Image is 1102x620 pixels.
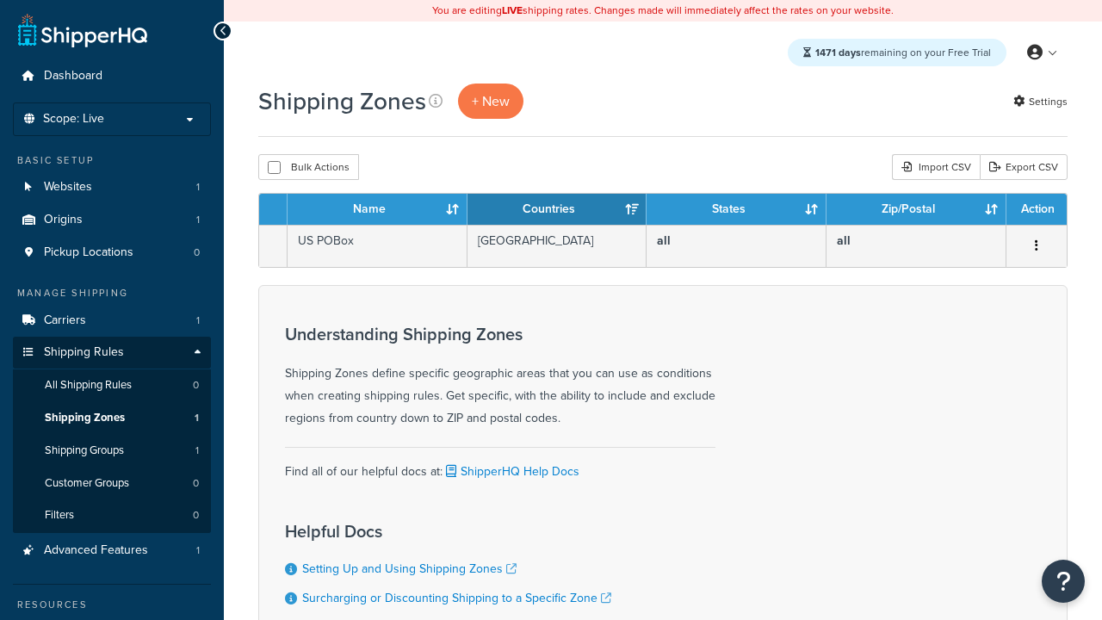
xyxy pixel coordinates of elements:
[13,468,211,499] li: Customer Groups
[285,325,715,430] div: Shipping Zones define specific geographic areas that you can use as conditions when creating ship...
[13,204,211,236] li: Origins
[288,194,467,225] th: Name: activate to sort column ascending
[195,443,199,458] span: 1
[13,535,211,567] li: Advanced Features
[302,589,611,607] a: Surcharging or Discounting Shipping to a Specific Zone
[258,154,359,180] button: Bulk Actions
[467,225,647,267] td: [GEOGRAPHIC_DATA]
[13,153,211,168] div: Basic Setup
[13,435,211,467] a: Shipping Groups 1
[1042,560,1085,603] button: Open Resource Center
[467,194,647,225] th: Countries: activate to sort column ascending
[195,411,199,425] span: 1
[13,204,211,236] a: Origins 1
[44,543,148,558] span: Advanced Features
[1006,194,1067,225] th: Action
[815,45,861,60] strong: 1471 days
[13,337,211,369] a: Shipping Rules
[443,462,579,480] a: ShipperHQ Help Docs
[788,39,1006,66] div: remaining on your Free Trial
[647,194,826,225] th: States: activate to sort column ascending
[13,60,211,92] a: Dashboard
[43,112,104,127] span: Scope: Live
[458,84,523,119] a: + New
[826,194,1006,225] th: Zip/Postal: activate to sort column ascending
[892,154,980,180] div: Import CSV
[13,305,211,337] li: Carriers
[45,411,125,425] span: Shipping Zones
[980,154,1068,180] a: Export CSV
[13,171,211,203] li: Websites
[44,245,133,260] span: Pickup Locations
[13,535,211,567] a: Advanced Features 1
[13,286,211,301] div: Manage Shipping
[196,543,200,558] span: 1
[837,232,851,250] b: all
[285,522,611,541] h3: Helpful Docs
[13,369,211,401] a: All Shipping Rules 0
[302,560,517,578] a: Setting Up and Using Shipping Zones
[44,313,86,328] span: Carriers
[13,305,211,337] a: Carriers 1
[13,402,211,434] a: Shipping Zones 1
[13,402,211,434] li: Shipping Zones
[44,213,83,227] span: Origins
[13,598,211,612] div: Resources
[196,313,200,328] span: 1
[285,447,715,483] div: Find all of our helpful docs at:
[193,378,199,393] span: 0
[193,476,199,491] span: 0
[502,3,523,18] b: LIVE
[13,499,211,531] li: Filters
[45,443,124,458] span: Shipping Groups
[13,171,211,203] a: Websites 1
[13,499,211,531] a: Filters 0
[196,180,200,195] span: 1
[194,245,200,260] span: 0
[472,91,510,111] span: + New
[44,345,124,360] span: Shipping Rules
[13,435,211,467] li: Shipping Groups
[288,225,467,267] td: US POBox
[13,237,211,269] li: Pickup Locations
[44,69,102,84] span: Dashboard
[285,325,715,344] h3: Understanding Shipping Zones
[258,84,426,118] h1: Shipping Zones
[45,508,74,523] span: Filters
[45,476,129,491] span: Customer Groups
[44,180,92,195] span: Websites
[18,13,147,47] a: ShipperHQ Home
[13,369,211,401] li: All Shipping Rules
[196,213,200,227] span: 1
[13,237,211,269] a: Pickup Locations 0
[45,378,132,393] span: All Shipping Rules
[1013,90,1068,114] a: Settings
[13,468,211,499] a: Customer Groups 0
[657,232,671,250] b: all
[193,508,199,523] span: 0
[13,337,211,533] li: Shipping Rules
